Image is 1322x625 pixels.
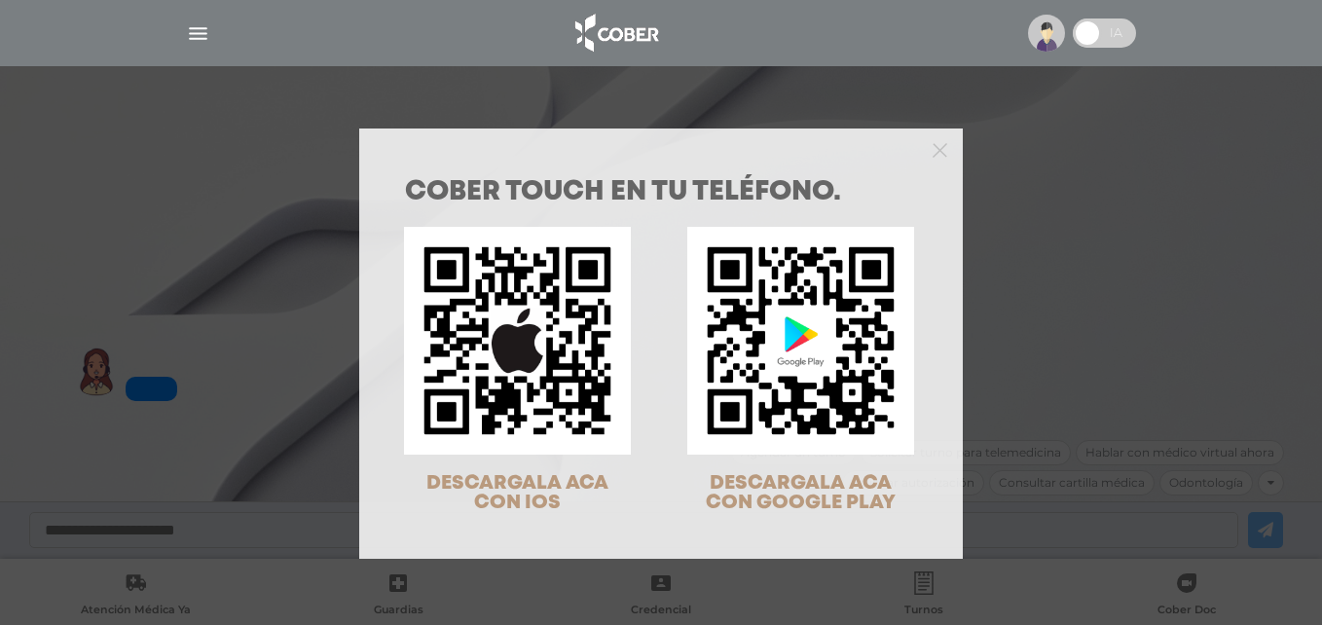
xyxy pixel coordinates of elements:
img: qr-code [404,227,631,454]
span: DESCARGALA ACA CON GOOGLE PLAY [706,474,896,512]
h1: COBER TOUCH en tu teléfono. [405,179,917,206]
button: Close [933,140,947,158]
img: qr-code [687,227,914,454]
span: DESCARGALA ACA CON IOS [426,474,608,512]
